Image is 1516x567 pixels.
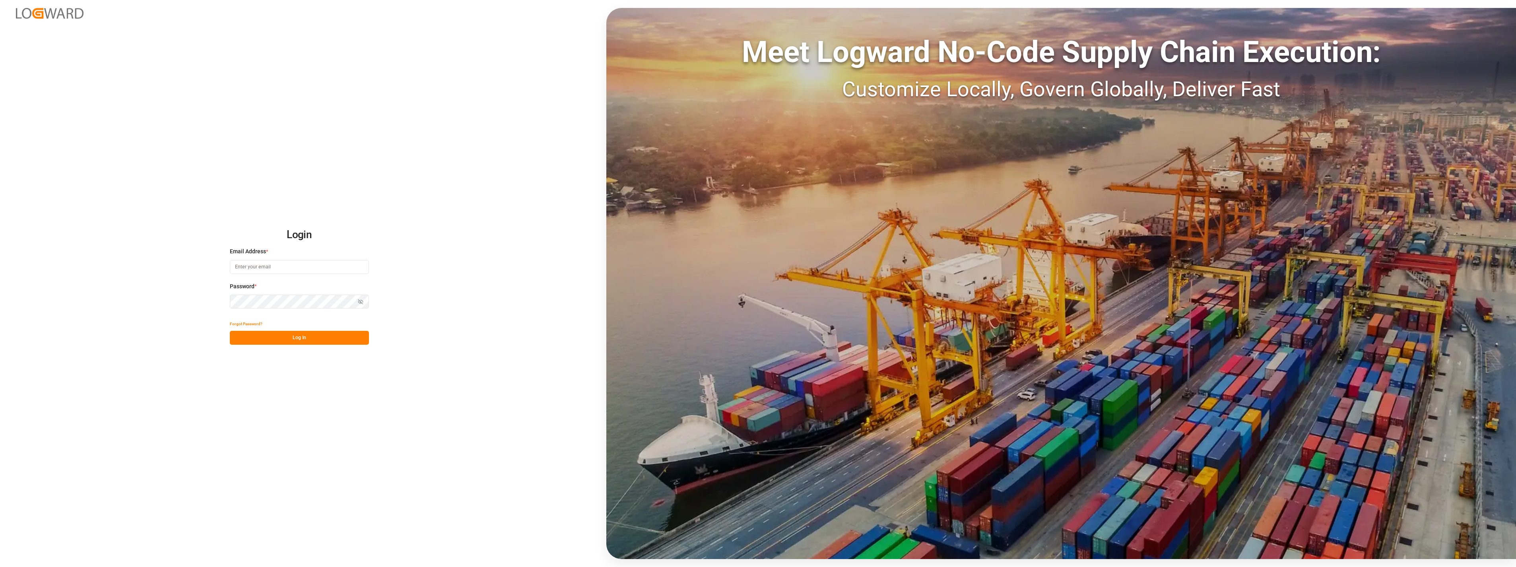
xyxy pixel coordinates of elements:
span: Email Address [230,247,266,256]
div: Meet Logward No-Code Supply Chain Execution: [606,30,1516,74]
div: Customize Locally, Govern Globally, Deliver Fast [606,74,1516,105]
span: Password [230,282,254,291]
button: Forgot Password? [230,317,262,331]
input: Enter your email [230,260,369,274]
img: Logward_new_orange.png [16,8,83,19]
button: Log In [230,331,369,345]
h2: Login [230,222,369,248]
